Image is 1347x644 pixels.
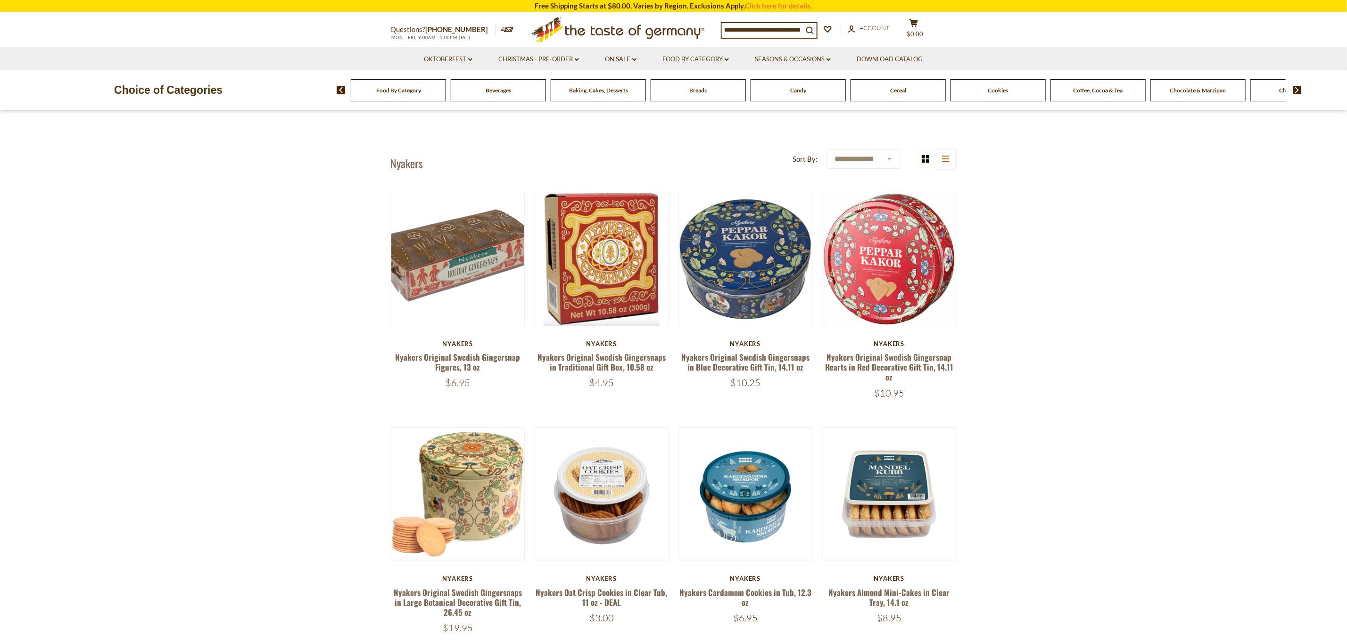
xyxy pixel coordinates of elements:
[391,192,525,326] img: Nyakers
[569,87,628,94] a: Baking, Cakes, Desserts
[679,586,811,608] a: Nyakers Cardamom Cookies in Tub, 12.3 oz
[535,575,669,582] div: Nyakers
[690,87,707,94] a: Breads
[730,377,760,388] span: $10.25
[394,586,522,619] a: Nyakers Original Swedish Gingersnaps in Large Botanical Decorative Gift Tin, 26.45 oz
[391,35,471,40] span: MON - FRI, 9:00AM - 5:00PM (EST)
[486,87,511,94] a: Beverages
[790,87,806,94] a: Candy
[535,428,669,561] img: Nyakers
[535,192,669,326] img: Nyakers
[823,192,956,326] img: Nyakers
[822,340,957,347] div: Nyakers
[733,612,758,624] span: $6.95
[793,153,818,165] label: Sort By:
[391,24,496,36] p: Questions?
[1293,86,1302,94] img: next arrow
[536,586,667,608] a: Nyakers Oat Crisp Cookies in Clear Tub, 11 oz - DEAL
[679,192,812,326] img: Nyakers
[662,54,729,65] a: Food By Category
[877,612,901,624] span: $8.95
[678,340,813,347] div: Nyakers
[907,30,923,38] span: $0.00
[874,387,904,399] span: $10.95
[391,340,525,347] div: Nyakers
[395,351,520,373] a: Nyakers Original Swedish Gingersnap Figures, 13 oz
[829,586,950,608] a: Nyakers Almond Mini-Cakes in Clear Tray, 14.1 oz
[535,340,669,347] div: Nyakers
[678,575,813,582] div: Nyakers
[1074,87,1123,94] a: Coffee, Cocoa & Tea
[498,54,579,65] a: Christmas - PRE-ORDER
[376,87,421,94] a: Food By Category
[681,351,810,373] a: Nyakers Original Swedish Gingersnaps in Blue Decorative Gift Tin, 14.11 oz
[589,612,614,624] span: $3.00
[337,86,346,94] img: previous arrow
[745,1,812,10] a: Click here for details.
[443,622,473,634] span: $19.95
[391,575,525,582] div: Nyakers
[679,428,812,561] img: Nyakers
[848,23,890,33] a: Account
[825,351,953,383] a: Nyakers Original Swedish Gingersnap Hearts in Red Decorative Gift Tin, 14.11 oz
[446,377,470,388] span: $6.95
[890,87,906,94] a: Cereal
[900,18,928,42] button: $0.00
[589,377,614,388] span: $4.95
[1279,87,1317,94] a: Cheese & Dairy
[605,54,636,65] a: On Sale
[857,54,923,65] a: Download Catalog
[391,428,525,561] img: Nyakers
[424,54,472,65] a: Oktoberfest
[988,87,1008,94] a: Cookies
[755,54,831,65] a: Seasons & Occasions
[823,428,956,561] img: Nyakers
[537,351,666,373] a: Nyakers Original Swedish Gingersnaps in Traditional Gift Box, 10.58 oz
[1170,87,1226,94] a: Chocolate & Marzipan
[860,24,890,32] span: Account
[426,25,488,33] a: [PHONE_NUMBER]
[822,575,957,582] div: Nyakers
[391,156,423,170] h1: Nyakers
